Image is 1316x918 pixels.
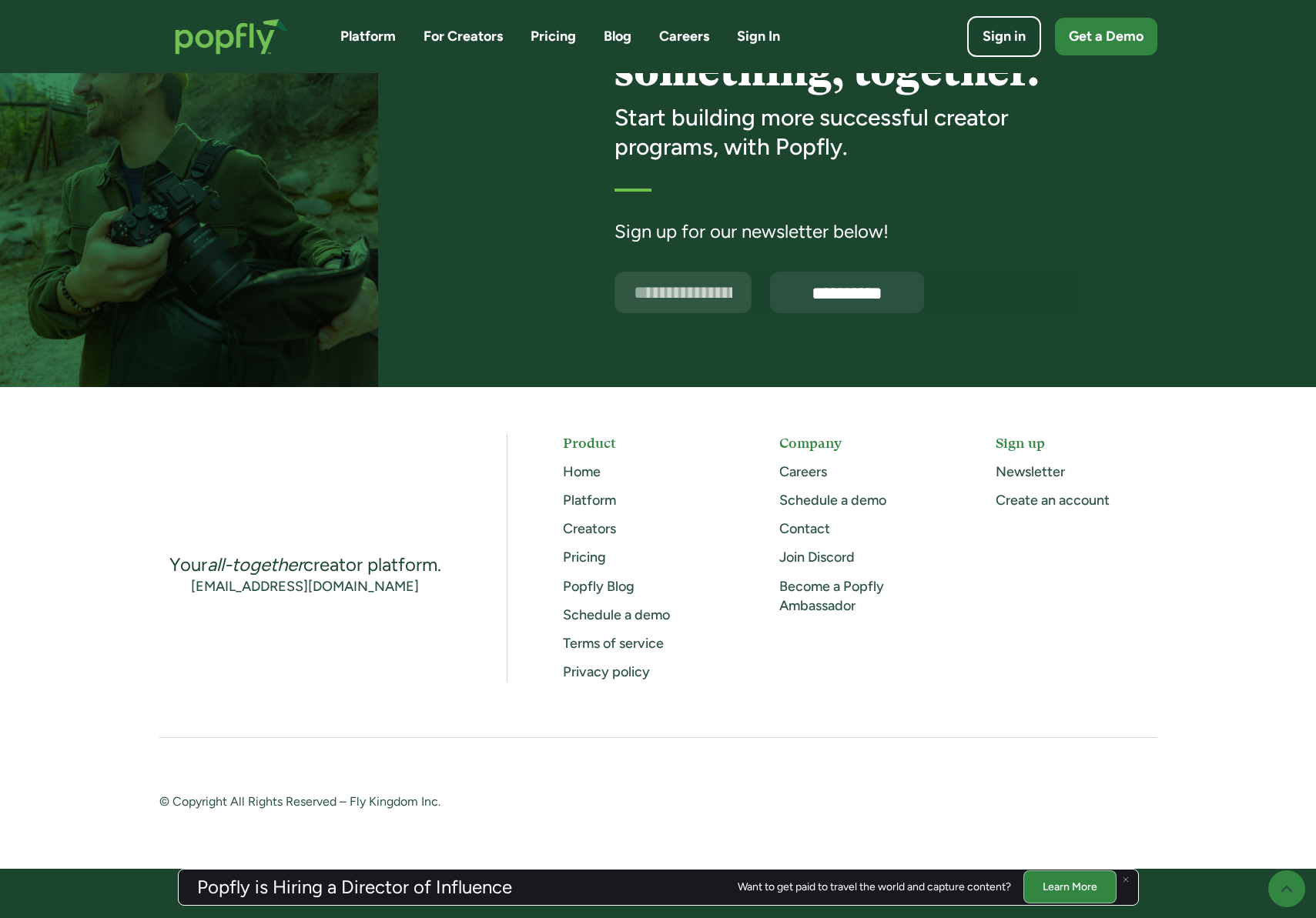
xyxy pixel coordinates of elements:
div: Want to get paid to travel the world and capture content? [738,881,1011,893]
div: Your creator platform. [169,552,441,577]
a: Create an account [996,492,1110,509]
a: Get a Demo [1055,18,1157,55]
a: Privacy policy [563,663,650,680]
a: For Creators [424,27,503,46]
em: all-together [207,553,303,576]
a: Join Discord [779,549,855,566]
a: Popfly Blog [563,578,635,595]
a: Home [563,463,601,480]
a: Platform [563,492,616,509]
div: Get a Demo [1069,27,1144,46]
a: Pricing [531,27,576,46]
h5: Sign up [996,433,1157,452]
a: Creators [563,520,616,537]
h4: Let’s create something, together. [614,2,1080,94]
a: Terms of service [563,635,664,652]
a: Pricing [563,549,606,566]
div: Sign up for our newsletter below! [614,219,1080,244]
a: Schedule a demo [779,492,886,509]
a: Contact [779,520,830,537]
a: Sign in [967,16,1041,57]
a: Blog [604,27,631,46]
a: Become a Popfly Ambassador [779,578,884,614]
a: Schedule a demo [563,606,670,623]
h5: Company [779,433,940,452]
h3: Popfly is Hiring a Director of Influence [197,878,512,896]
a: Newsletter [996,463,1065,480]
div: Sign in [983,27,1026,46]
a: Platform [340,27,396,46]
form: Email Form [614,272,1080,313]
div: © Copyright All Rights Reserved – Fly Kingdom Inc. [159,793,631,813]
a: home [159,3,303,70]
a: [EMAIL_ADDRESS][DOMAIN_NAME] [191,577,419,596]
h3: Start building more successful creator programs, with Popfly. [614,103,1080,161]
a: Sign In [737,27,780,46]
a: Careers [779,463,827,480]
a: Learn More [1023,870,1117,903]
a: Careers [659,27,709,46]
h5: Product [563,433,724,452]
